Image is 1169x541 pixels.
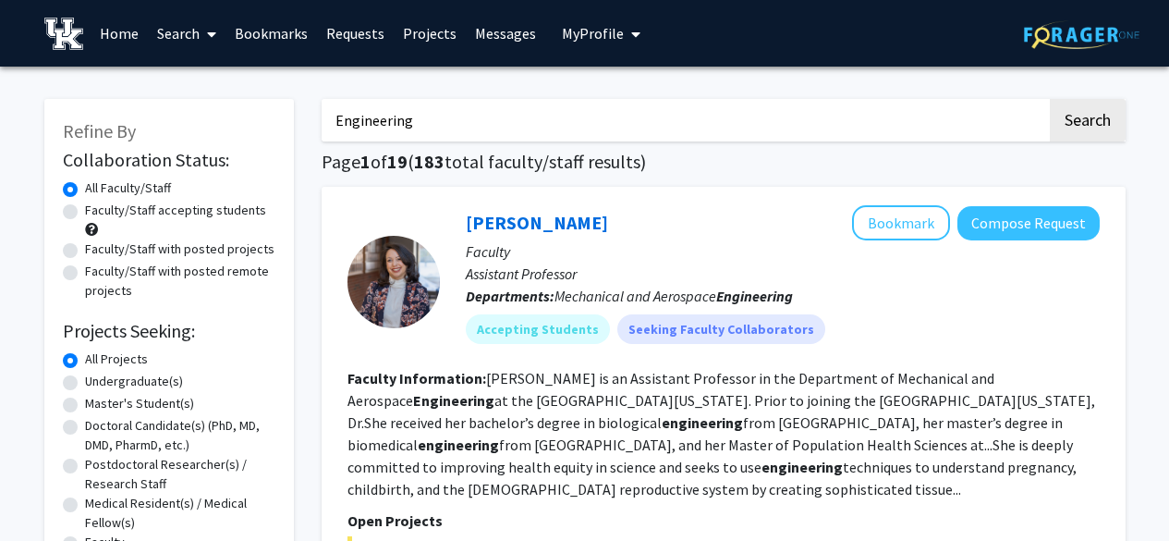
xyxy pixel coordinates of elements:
[63,320,275,342] h2: Projects Seeking:
[347,369,486,387] b: Faculty Information:
[414,150,444,173] span: 183
[85,372,183,391] label: Undergraduate(s)
[347,369,1095,498] fg-read-more: [PERSON_NAME] is an Assistant Professor in the Department of Mechanical and Aerospace at the [GEO...
[852,205,950,240] button: Add Samantha Zambuto to Bookmarks
[225,1,317,66] a: Bookmarks
[85,201,266,220] label: Faculty/Staff accepting students
[418,436,499,454] b: engineering
[322,151,1126,173] h1: Page of ( total faculty/staff results)
[466,240,1100,263] p: Faculty
[554,287,793,305] span: Mechanical and Aerospace
[85,262,275,301] label: Faculty/Staff with posted remote projects
[562,24,624,43] span: My Profile
[466,314,610,344] mat-chip: Accepting Students
[1050,99,1126,141] button: Search
[85,178,171,198] label: All Faculty/Staff
[85,394,194,413] label: Master's Student(s)
[347,510,1100,532] p: Open Projects
[148,1,225,66] a: Search
[63,119,136,142] span: Refine By
[394,1,466,66] a: Projects
[413,391,494,410] b: Engineering
[322,99,1047,141] input: Search Keywords
[617,314,825,344] mat-chip: Seeking Faculty Collaborators
[466,211,608,234] a: [PERSON_NAME]
[85,455,275,494] label: Postdoctoral Researcher(s) / Research Staff
[957,206,1100,240] button: Compose Request to Samantha Zambuto
[91,1,148,66] a: Home
[716,287,793,305] b: Engineering
[360,150,371,173] span: 1
[85,416,275,455] label: Doctoral Candidate(s) (PhD, MD, DMD, PharmD, etc.)
[1024,20,1139,49] img: ForagerOne Logo
[85,350,148,369] label: All Projects
[63,149,275,171] h2: Collaboration Status:
[466,287,554,305] b: Departments:
[317,1,394,66] a: Requests
[85,240,274,259] label: Faculty/Staff with posted projects
[85,494,275,533] label: Medical Resident(s) / Medical Fellow(s)
[387,150,408,173] span: 19
[44,18,84,50] img: University of Kentucky Logo
[662,413,743,432] b: engineering
[761,458,843,476] b: engineering
[466,1,545,66] a: Messages
[466,263,1100,285] p: Assistant Professor
[14,458,79,527] iframe: Chat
